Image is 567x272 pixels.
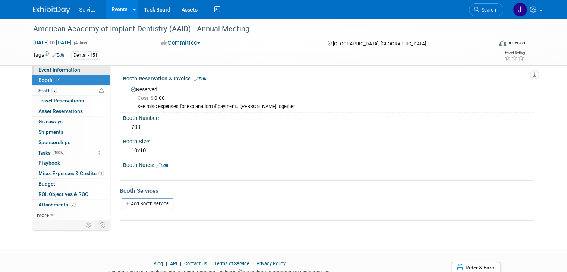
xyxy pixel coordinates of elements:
[38,150,64,156] span: Tasks
[123,113,534,122] div: Booth Number:
[32,96,110,106] a: Travel Reservations
[71,51,100,59] div: Dental - 151
[52,53,64,58] a: Edit
[73,41,89,45] span: (4 days)
[32,200,110,210] a: Attachments7
[38,129,63,135] span: Shipments
[170,261,177,266] a: API
[32,158,110,168] a: Playbook
[184,261,207,266] a: Contact Us
[129,121,529,133] div: 703
[32,148,110,158] a: Tasks100%
[38,118,63,124] span: Giveaways
[33,6,70,14] img: ExhibitDay
[38,98,84,104] span: Travel Reservations
[32,168,110,178] a: Misc. Expenses & Credits1
[79,7,95,13] span: Solvita
[33,51,64,60] td: Tags
[138,95,154,101] span: Cost: $
[37,212,49,218] span: more
[123,136,534,145] div: Booth Size:
[70,202,76,207] span: 7
[129,84,529,110] div: Reserved
[178,261,183,266] span: |
[32,127,110,137] a: Shipments
[122,198,173,209] a: Add Booth Service
[194,76,207,82] a: Edit
[499,40,506,46] img: Format-Inperson.png
[82,220,95,230] td: Personalize Event Tab Strip
[452,39,525,50] div: Event Format
[32,189,110,199] a: ROI, Objectives & ROO
[164,261,169,266] span: |
[32,75,110,85] a: Booth
[49,39,56,45] span: to
[159,39,203,47] button: Committed
[507,40,525,46] div: In-Person
[38,108,83,114] span: Asset Reservations
[38,202,76,208] span: Attachments
[38,88,57,94] span: Staff
[32,179,110,189] a: Budget
[251,261,255,266] span: |
[479,7,496,13] span: Search
[32,86,110,96] a: Staff5
[469,3,503,16] a: Search
[98,171,104,176] span: 1
[154,261,163,266] a: Blog
[51,88,57,93] span: 5
[38,67,80,73] span: Event Information
[38,160,60,166] span: Playbook
[32,65,110,75] a: Event Information
[95,220,110,230] td: Toggle Event Tabs
[38,191,88,197] span: ROI, Objectives & ROO
[208,261,213,266] span: |
[156,163,168,168] a: Edit
[129,145,529,156] div: 10x10
[123,73,534,83] div: Booth Reservation & Invoice:
[214,261,249,266] a: Terms of Service
[56,78,60,82] i: Booth reservation complete
[32,117,110,127] a: Giveaways
[32,137,110,148] a: Sponsorships
[33,39,72,46] span: [DATE] [DATE]
[38,139,70,145] span: Sponsorships
[99,88,104,94] span: Potential Scheduling Conflict -- at least one attendee is tagged in another overlapping event.
[513,3,527,17] img: Josh Richardson
[138,104,529,110] div: see misc expenses for explanation of payment....[PERSON_NAME] together
[333,41,426,47] span: [GEOGRAPHIC_DATA], [GEOGRAPHIC_DATA]
[256,261,286,266] a: Privacy Policy
[120,187,534,195] div: Booth Services
[53,150,64,155] span: 100%
[32,210,110,220] a: more
[38,181,55,187] span: Budget
[38,77,61,83] span: Booth
[504,51,525,55] div: Event Rating
[32,106,110,116] a: Asset Reservations
[31,22,483,36] div: American Academy of Implant Dentistry (AAID) - Annual Meeting
[138,95,168,101] span: 0.00
[38,170,104,176] span: Misc. Expenses & Credits
[123,159,534,169] div: Booth Notes:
